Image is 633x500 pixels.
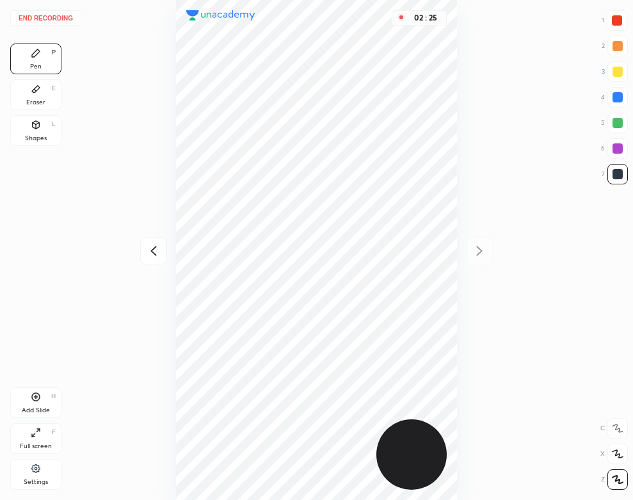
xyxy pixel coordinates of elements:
div: 7 [602,164,628,184]
div: Shapes [25,135,47,141]
div: Add Slide [22,407,50,414]
img: logo.38c385cc.svg [186,10,255,20]
div: 3 [602,61,628,82]
div: 5 [601,113,628,133]
div: 6 [601,138,628,159]
div: 02 : 25 [410,13,441,22]
div: Settings [24,479,48,485]
button: End recording [10,10,81,26]
div: Eraser [26,99,45,106]
div: C [600,418,628,439]
div: L [52,121,56,127]
div: Z [601,469,628,490]
div: 2 [602,36,628,56]
div: X [600,444,628,464]
div: Pen [30,63,42,70]
div: 4 [601,87,628,108]
div: Full screen [20,443,52,449]
div: F [52,429,56,435]
div: H [51,393,56,399]
div: 1 [602,10,627,31]
div: E [52,85,56,92]
div: P [52,49,56,56]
